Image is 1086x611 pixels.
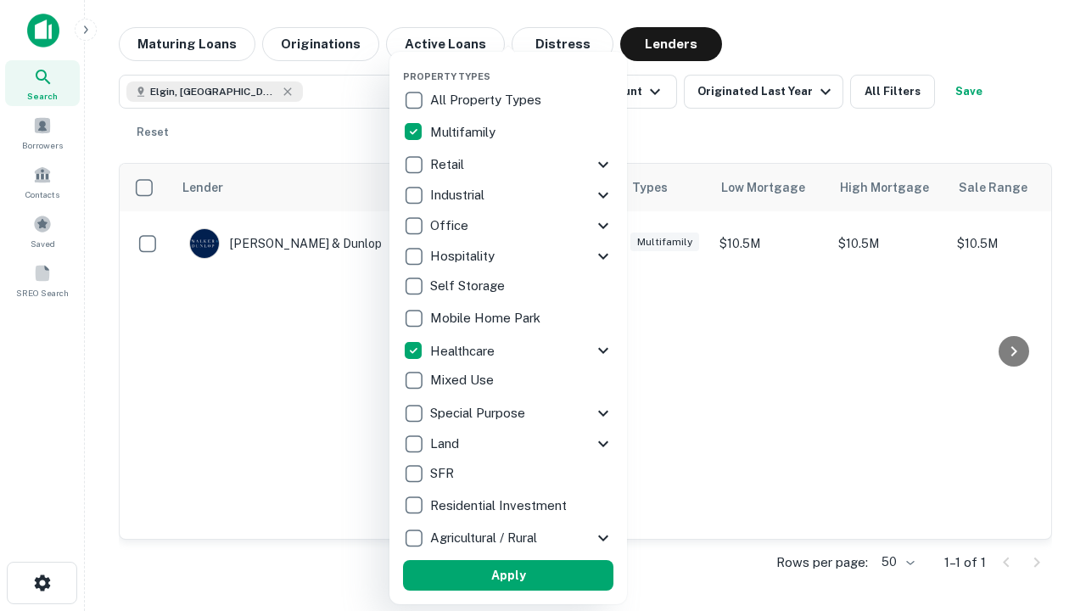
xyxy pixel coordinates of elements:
[430,90,545,110] p: All Property Types
[403,149,613,180] div: Retail
[430,496,570,516] p: Residential Investment
[403,398,613,429] div: Special Purpose
[430,341,498,362] p: Healthcare
[430,122,499,143] p: Multifamily
[430,276,508,296] p: Self Storage
[403,71,490,81] span: Property Types
[403,335,613,366] div: Healthcare
[430,434,462,454] p: Land
[403,429,613,459] div: Land
[403,210,613,241] div: Office
[430,403,529,423] p: Special Purpose
[430,154,467,175] p: Retail
[430,370,497,390] p: Mixed Use
[403,180,613,210] div: Industrial
[430,246,498,266] p: Hospitality
[1001,421,1086,502] iframe: Chat Widget
[403,560,613,591] button: Apply
[430,308,544,328] p: Mobile Home Park
[403,523,613,553] div: Agricultural / Rural
[430,528,540,548] p: Agricultural / Rural
[403,241,613,272] div: Hospitality
[430,185,488,205] p: Industrial
[430,463,457,484] p: SFR
[430,216,472,236] p: Office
